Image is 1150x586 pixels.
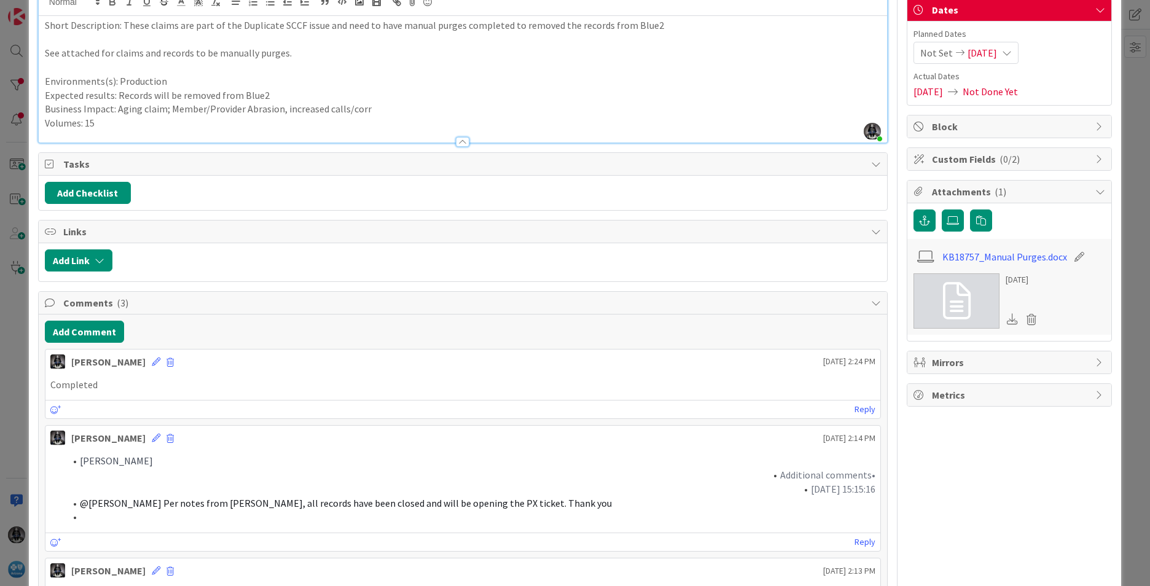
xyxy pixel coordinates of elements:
span: [DATE] [913,84,943,99]
button: Add Comment [45,321,124,343]
span: ( 0/2 ) [999,153,1020,165]
span: Not Set [920,45,953,60]
img: KG [50,354,65,369]
span: [DATE] 2:14 PM [823,432,875,445]
p: Environments(s): Production [45,74,881,88]
span: Tasks [63,157,865,171]
span: Not Done Yet [963,84,1018,99]
p: Volumes: 15 [45,116,881,130]
span: Mirrors [932,355,1089,370]
img: KG [50,563,65,578]
button: Add Link [45,249,112,272]
span: [DATE] 2:13 PM [823,565,875,577]
a: KB18757_Manual Purges.docx [942,249,1067,264]
span: Additional comments• [780,469,875,481]
span: Dates [932,2,1089,17]
span: ( 1 ) [995,186,1006,198]
p: See attached for claims and records to be manually purges. [45,46,881,60]
img: KG [50,431,65,445]
a: Reply [855,402,875,417]
span: [DATE] 15:15:16 [811,483,875,495]
div: [PERSON_NAME] [71,431,146,445]
button: Add Checklist [45,182,131,204]
div: Download [1006,311,1019,327]
p: Completed [50,378,875,392]
a: Reply [855,534,875,550]
span: Metrics [932,388,1089,402]
p: Business Impact: Aging claim; Member/Provider Abrasion, increased calls/corr [45,102,881,116]
span: Actual Dates [913,70,1105,83]
span: [DATE] 2:24 PM [823,355,875,368]
span: Custom Fields [932,152,1089,166]
span: @[PERSON_NAME] Per notes from [PERSON_NAME], all records have been closed and will be opening the... [80,497,612,509]
span: [PERSON_NAME] [80,455,153,467]
div: [DATE] [1006,273,1041,286]
img: ddRgQ3yRm5LdI1ED0PslnJbT72KgN0Tb.jfif [864,123,881,140]
span: Block [932,119,1089,134]
p: Short Description: These claims are part of the Duplicate SCCF issue and need to have manual purg... [45,18,881,33]
span: [DATE] [968,45,997,60]
span: ( 3 ) [117,297,128,309]
span: Comments [63,295,865,310]
span: Attachments [932,184,1089,199]
span: Planned Dates [913,28,1105,41]
span: Links [63,224,865,239]
div: [PERSON_NAME] [71,354,146,369]
div: [PERSON_NAME] [71,563,146,578]
p: Expected results: Records will be removed from Blue2 [45,88,881,103]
